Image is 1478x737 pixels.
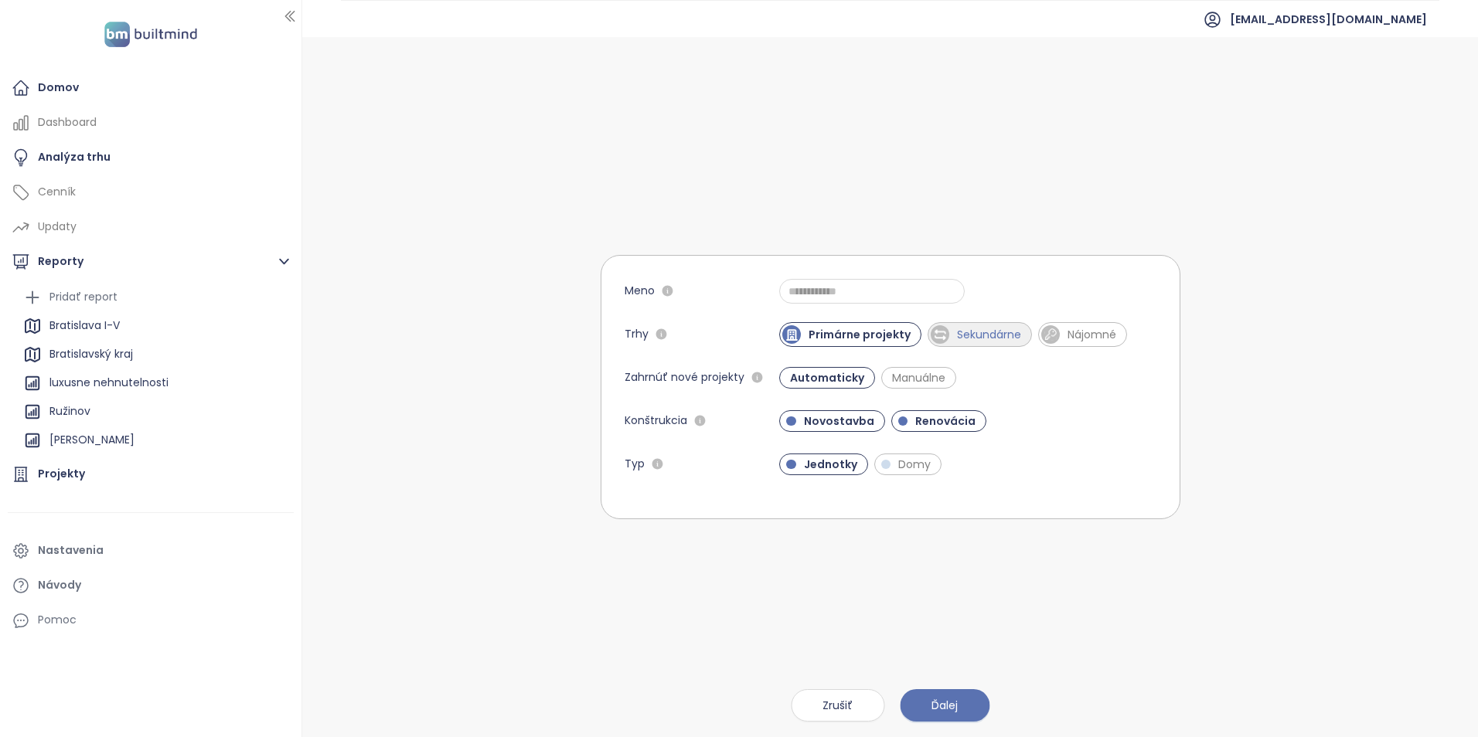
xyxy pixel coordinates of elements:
[19,428,290,453] div: [PERSON_NAME]
[796,413,882,429] span: Novostavba
[934,328,946,341] img: secondary market
[38,182,76,202] div: Cenník
[19,371,290,396] div: luxusne nehnutelnosti
[49,316,120,335] div: Bratislava I-V
[1060,327,1124,342] span: Nájomné
[19,314,290,338] div: Bratislava I-V
[801,327,918,342] span: Primárne projekty
[8,177,294,208] a: Cenník
[38,576,81,595] div: Návody
[8,535,294,566] a: Nastavenia
[796,457,865,472] span: Jednotky
[8,142,294,173] a: Analýza trhu
[19,399,290,424] div: Ružinov
[649,455,667,474] button: Typ
[900,689,989,722] button: Ďalej
[949,327,1029,342] span: Sekundárne
[19,342,290,367] div: Bratislavský kraj
[38,464,85,484] div: Projekty
[8,212,294,243] a: Updaty
[38,217,77,236] div: Updaty
[625,368,767,387] div: Zahrnúť nové projekty
[785,328,799,341] img: primary market
[100,19,202,50] img: logo
[49,373,169,392] div: luxusne nehnutelnosti
[691,412,710,430] button: Konštrukcia
[884,370,953,385] span: Manuálne
[8,570,294,601] a: Návody
[908,413,983,429] span: Renovácia
[8,246,294,277] button: Reporty
[748,368,767,387] button: Zahrnúť nové projekty
[38,113,97,132] div: Dashboard
[931,697,958,714] span: Ďalej
[38,148,111,167] div: Analýza trhu
[822,697,853,714] span: Zrušiť
[8,605,294,636] div: Pomoc
[49,287,117,307] div: Pridať report
[8,73,294,104] a: Domov
[38,541,104,560] div: Nastavenia
[652,325,671,344] button: Trhy
[625,455,667,474] div: Typ
[19,285,290,310] div: Pridať report
[1044,328,1057,341] img: rental market
[625,325,671,344] div: Trhy
[49,345,133,364] div: Bratislavský kraj
[659,282,677,301] button: Meno
[8,107,294,138] a: Dashboard
[8,459,294,490] a: Projekty
[891,457,938,472] span: Domy
[49,430,135,450] div: [PERSON_NAME]
[49,402,90,421] div: Ružinov
[625,412,710,430] div: Konštrukcia
[782,370,872,385] span: Automaticky
[1230,1,1427,38] span: [EMAIL_ADDRESS][DOMAIN_NAME]
[625,282,677,301] div: Meno
[791,689,884,722] button: Zrušiť
[38,78,79,97] div: Domov
[38,610,77,630] div: Pomoc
